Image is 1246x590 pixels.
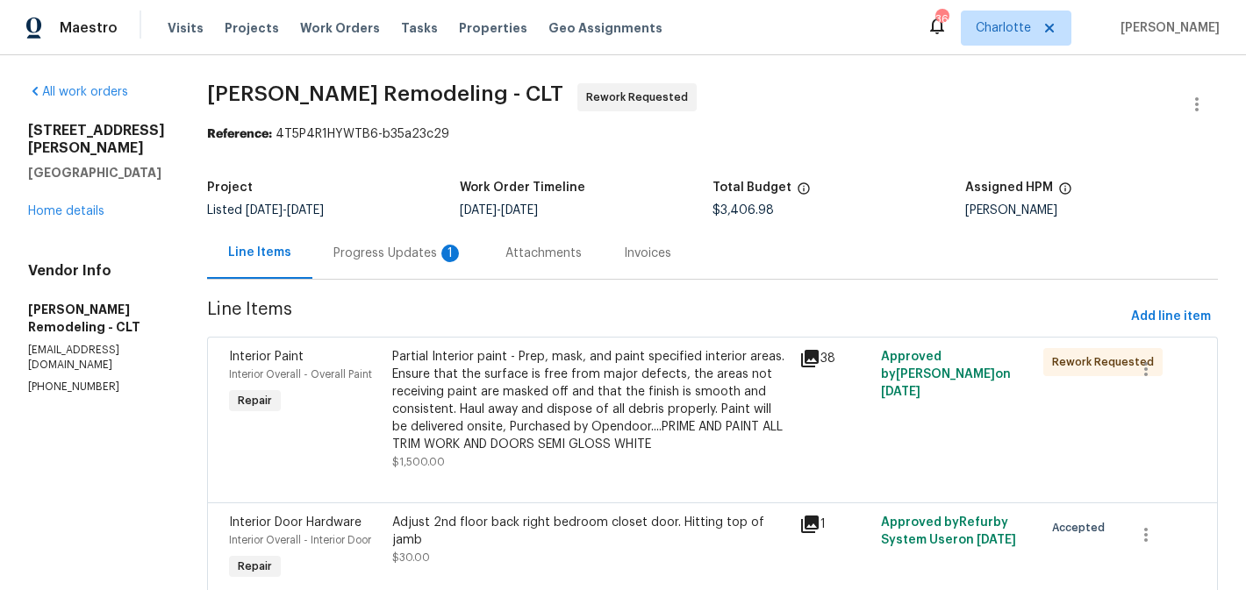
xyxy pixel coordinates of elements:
[505,245,582,262] div: Attachments
[228,244,291,261] div: Line Items
[459,19,527,37] span: Properties
[548,19,662,37] span: Geo Assignments
[207,83,563,104] span: [PERSON_NAME] Remodeling - CLT
[797,181,811,204] span: The total cost of line items that have been proposed by Opendoor. This sum includes line items th...
[965,181,1053,194] h5: Assigned HPM
[1058,181,1072,204] span: The hpm assigned to this work order.
[799,348,870,369] div: 38
[392,457,445,467] span: $1,500.00
[231,392,279,409] span: Repair
[624,245,671,262] div: Invoices
[333,245,463,262] div: Progress Updates
[881,386,920,398] span: [DATE]
[207,301,1124,333] span: Line Items
[246,204,283,217] span: [DATE]
[28,262,165,280] h4: Vendor Info
[392,514,789,549] div: Adjust 2nd floor back right bedroom closet door. Hitting top of jamb
[401,22,438,34] span: Tasks
[246,204,324,217] span: -
[60,19,118,37] span: Maestro
[229,351,304,363] span: Interior Paint
[287,204,324,217] span: [DATE]
[392,348,789,453] div: Partial Interior paint - Prep, mask, and paint specified interior areas. Ensure that the surface ...
[207,181,253,194] h5: Project
[1114,19,1220,37] span: [PERSON_NAME]
[28,122,165,157] h2: [STREET_ADDRESS][PERSON_NAME]
[207,128,272,140] b: Reference:
[1124,301,1218,333] button: Add line item
[441,245,459,262] div: 1
[881,351,1011,398] span: Approved by [PERSON_NAME] on
[392,552,430,563] span: $30.00
[28,205,104,217] a: Home details
[965,204,1218,217] div: [PERSON_NAME]
[28,301,165,336] h5: [PERSON_NAME] Remodeling - CLT
[460,204,538,217] span: -
[935,11,948,28] div: 36
[977,534,1016,546] span: [DATE]
[976,19,1031,37] span: Charlotte
[231,558,279,575] span: Repair
[460,204,497,217] span: [DATE]
[168,19,204,37] span: Visits
[207,204,324,217] span: Listed
[229,369,372,380] span: Interior Overall - Overall Paint
[28,380,165,395] p: [PHONE_NUMBER]
[713,181,791,194] h5: Total Budget
[229,535,371,545] span: Interior Overall - Interior Door
[225,19,279,37] span: Projects
[881,516,1016,546] span: Approved by Refurby System User on
[1052,353,1161,371] span: Rework Requested
[799,514,870,535] div: 1
[28,164,165,181] h5: [GEOGRAPHIC_DATA]
[229,516,362,529] span: Interior Door Hardware
[501,204,538,217] span: [DATE]
[207,125,1218,143] div: 4T5P4R1HYWTB6-b35a23c29
[713,204,774,217] span: $3,406.98
[28,343,165,373] p: [EMAIL_ADDRESS][DOMAIN_NAME]
[300,19,380,37] span: Work Orders
[460,181,585,194] h5: Work Order Timeline
[1131,306,1211,328] span: Add line item
[586,89,695,106] span: Rework Requested
[28,86,128,98] a: All work orders
[1052,519,1112,537] span: Accepted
